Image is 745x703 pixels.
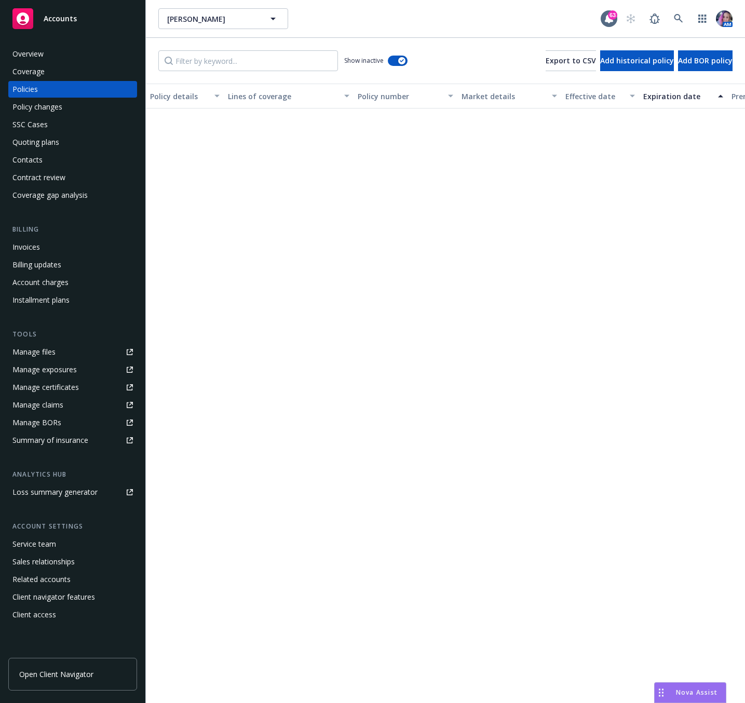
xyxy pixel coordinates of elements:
[8,224,137,235] div: Billing
[8,4,137,33] a: Accounts
[8,99,137,115] a: Policy changes
[644,8,665,29] a: Report a Bug
[546,50,596,71] button: Export to CSV
[546,56,596,65] span: Export to CSV
[8,536,137,552] a: Service team
[12,571,71,588] div: Related accounts
[12,152,43,168] div: Contacts
[167,13,257,24] span: [PERSON_NAME]
[12,589,95,605] div: Client navigator features
[8,274,137,291] a: Account charges
[12,239,40,255] div: Invoices
[12,536,56,552] div: Service team
[8,63,137,80] a: Coverage
[8,169,137,186] a: Contract review
[457,84,561,109] button: Market details
[19,669,93,680] span: Open Client Navigator
[716,10,733,27] img: photo
[12,256,61,273] div: Billing updates
[620,8,641,29] a: Start snowing
[608,10,617,20] div: 63
[643,91,712,102] div: Expiration date
[8,46,137,62] a: Overview
[8,521,137,532] div: Account settings
[8,187,137,204] a: Coverage gap analysis
[12,292,70,308] div: Installment plans
[224,84,354,109] button: Lines of coverage
[565,91,624,102] div: Effective date
[8,553,137,570] a: Sales relationships
[150,91,208,102] div: Policy details
[8,152,137,168] a: Contacts
[600,56,674,65] span: Add historical policy
[8,81,137,98] a: Policies
[358,91,442,102] div: Policy number
[8,329,137,340] div: Tools
[12,63,45,80] div: Coverage
[654,682,726,703] button: Nova Assist
[8,414,137,431] a: Manage BORs
[8,361,137,378] a: Manage exposures
[8,397,137,413] a: Manage claims
[146,84,224,109] button: Policy details
[12,344,56,360] div: Manage files
[228,91,338,102] div: Lines of coverage
[12,187,88,204] div: Coverage gap analysis
[12,274,69,291] div: Account charges
[12,116,48,133] div: SSC Cases
[678,56,733,65] span: Add BOR policy
[44,15,77,23] span: Accounts
[8,239,137,255] a: Invoices
[12,553,75,570] div: Sales relationships
[8,469,137,480] div: Analytics hub
[8,116,137,133] a: SSC Cases
[462,91,546,102] div: Market details
[692,8,713,29] a: Switch app
[8,484,137,501] a: Loss summary generator
[12,81,38,98] div: Policies
[354,84,457,109] button: Policy number
[12,397,63,413] div: Manage claims
[12,484,98,501] div: Loss summary generator
[8,256,137,273] a: Billing updates
[12,134,59,151] div: Quoting plans
[678,50,733,71] button: Add BOR policy
[8,134,137,151] a: Quoting plans
[8,379,137,396] a: Manage certificates
[344,56,384,65] span: Show inactive
[600,50,674,71] button: Add historical policy
[676,688,717,697] span: Nova Assist
[12,46,44,62] div: Overview
[668,8,689,29] a: Search
[655,683,668,702] div: Drag to move
[8,589,137,605] a: Client navigator features
[561,84,639,109] button: Effective date
[8,432,137,449] a: Summary of insurance
[12,379,79,396] div: Manage certificates
[12,361,77,378] div: Manage exposures
[158,50,338,71] input: Filter by keyword...
[8,571,137,588] a: Related accounts
[8,344,137,360] a: Manage files
[8,606,137,623] a: Client access
[12,414,61,431] div: Manage BORs
[12,432,88,449] div: Summary of insurance
[8,292,137,308] a: Installment plans
[158,8,288,29] button: [PERSON_NAME]
[639,84,727,109] button: Expiration date
[12,99,62,115] div: Policy changes
[12,169,65,186] div: Contract review
[12,606,56,623] div: Client access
